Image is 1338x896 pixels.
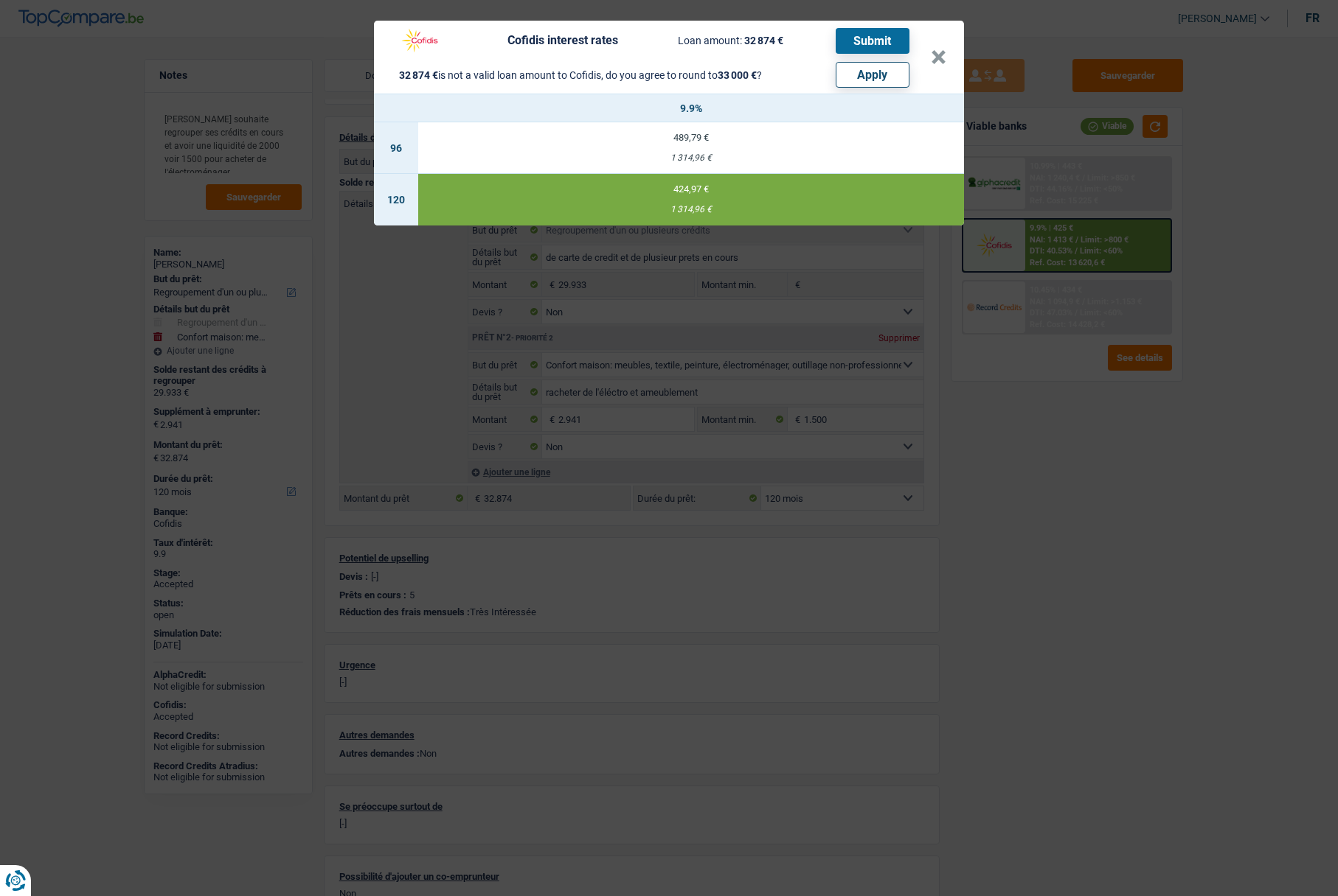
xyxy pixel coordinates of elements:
span: 32 874 € [399,69,438,81]
button: × [931,50,946,65]
button: Submit [836,28,909,54]
div: 424,97 € [418,184,964,194]
div: Cofidis interest rates [507,35,618,46]
span: Loan amount: [678,35,742,46]
button: Apply [836,62,909,88]
td: 120 [374,174,418,225]
span: 33 000 € [718,69,757,81]
td: 96 [374,122,418,174]
img: Cofidis [392,27,448,55]
div: 1 314,96 € [418,153,964,163]
th: 9.9% [418,94,964,122]
div: 489,79 € [418,133,964,142]
div: is not a valid loan amount to Cofidis, do you agree to round to ? [399,70,762,80]
div: 1 314,96 € [418,205,964,214]
span: 32 874 € [744,35,783,46]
